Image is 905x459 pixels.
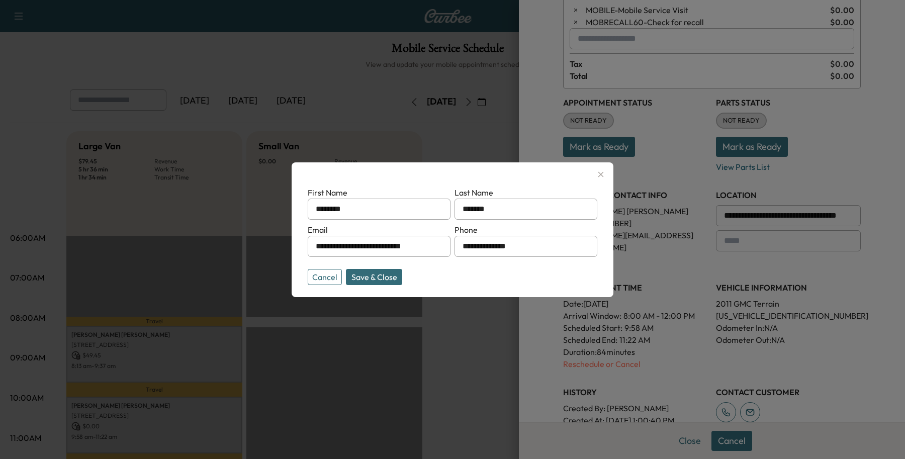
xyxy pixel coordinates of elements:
[455,188,493,198] label: Last Name
[308,188,347,198] label: First Name
[308,269,342,285] button: Cancel
[346,269,402,285] button: Save & Close
[308,225,328,235] label: Email
[455,225,478,235] label: Phone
